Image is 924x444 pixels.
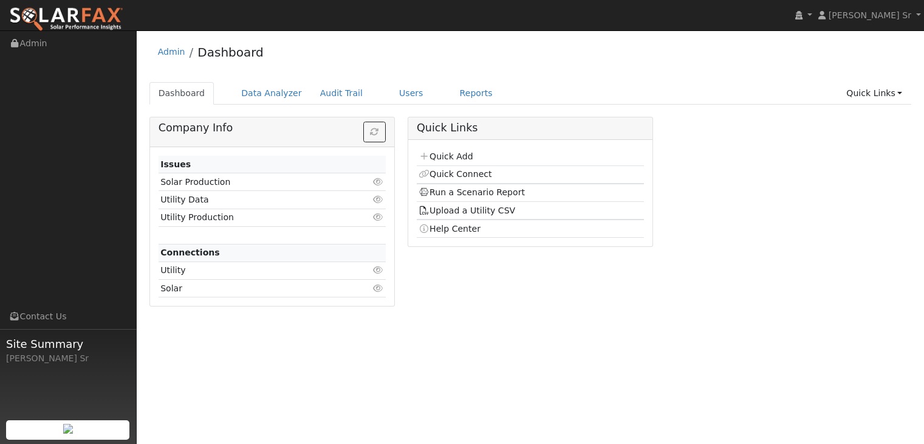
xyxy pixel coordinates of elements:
i: Click to view [373,195,384,204]
a: Audit Trail [311,82,372,105]
a: Run a Scenario Report [419,187,525,197]
a: Reports [451,82,502,105]
i: Click to view [373,284,384,293]
i: Click to view [373,213,384,221]
td: Solar Production [159,173,349,191]
a: Admin [158,47,185,57]
td: Utility Data [159,191,349,209]
a: Data Analyzer [232,82,311,105]
a: Help Center [419,224,481,234]
h5: Company Info [159,122,386,134]
img: retrieve [63,424,73,434]
span: Site Summary [6,336,130,352]
td: Utility [159,262,349,279]
i: Click to view [373,266,384,274]
a: Upload a Utility CSV [419,206,515,215]
td: Solar [159,280,349,297]
i: Click to view [373,178,384,186]
strong: Issues [160,159,191,169]
a: Dashboard [197,45,264,60]
a: Quick Links [837,82,911,105]
div: [PERSON_NAME] Sr [6,352,130,365]
strong: Connections [160,248,220,257]
img: SolarFax [9,7,123,32]
a: Quick Connect [419,169,491,179]
h5: Quick Links [417,122,644,134]
td: Utility Production [159,209,349,226]
a: Quick Add [419,151,473,161]
span: [PERSON_NAME] Sr [829,10,911,20]
a: Dashboard [149,82,214,105]
a: Users [390,82,433,105]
